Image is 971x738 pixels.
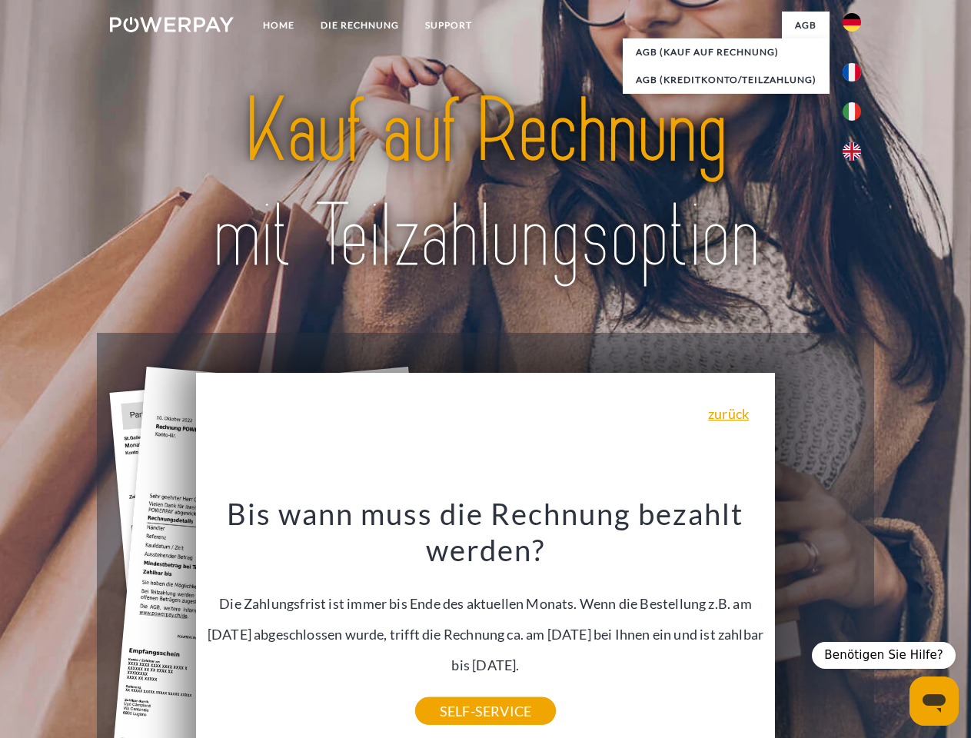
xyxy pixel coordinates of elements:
[415,697,556,725] a: SELF-SERVICE
[782,12,830,39] a: agb
[308,12,412,39] a: DIE RECHNUNG
[110,17,234,32] img: logo-powerpay-white.svg
[205,495,766,711] div: Die Zahlungsfrist ist immer bis Ende des aktuellen Monats. Wenn die Bestellung z.B. am [DATE] abg...
[412,12,485,39] a: SUPPORT
[843,13,861,32] img: de
[205,495,766,569] h3: Bis wann muss die Rechnung bezahlt werden?
[250,12,308,39] a: Home
[812,642,956,669] div: Benötigen Sie Hilfe?
[843,63,861,81] img: fr
[147,74,824,294] img: title-powerpay_de.svg
[843,102,861,121] img: it
[909,676,959,726] iframe: Schaltfläche zum Öffnen des Messaging-Fensters; Konversation läuft
[843,142,861,161] img: en
[623,38,830,66] a: AGB (Kauf auf Rechnung)
[623,66,830,94] a: AGB (Kreditkonto/Teilzahlung)
[708,407,749,421] a: zurück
